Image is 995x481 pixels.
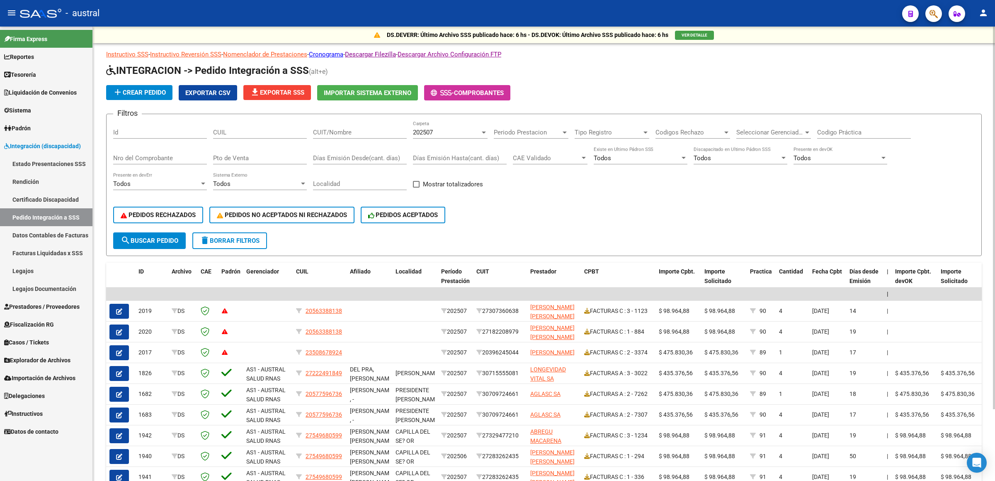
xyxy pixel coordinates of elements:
span: Codigos Rechazo [655,129,723,136]
a: Instructivo Reversión SSS [150,51,221,58]
span: $ 435.376,56 [704,370,738,376]
span: PEDIDOS ACEPTADOS [368,211,438,219]
span: CAE [201,268,211,275]
span: Padrón [4,124,31,133]
button: Exportar CSV [179,85,237,100]
span: Periodo Prestacion [494,129,561,136]
span: PEDIDOS NO ACEPTADOS NI RECHAZADOS [217,211,347,219]
span: $ 98.964,88 [659,328,689,335]
div: 30715555081 [476,369,524,378]
button: PEDIDOS NO ACEPTADOS NI RECHAZADOS [209,207,354,223]
span: $ 98.964,88 [659,453,689,459]
span: $ 435.376,56 [659,370,693,376]
div: 202507 [441,431,470,440]
span: [PERSON_NAME] [PERSON_NAME] [530,325,575,341]
span: 23508678924 [306,349,342,356]
datatable-header-cell: Prestador [527,263,581,299]
span: Seleccionar Gerenciador [736,129,803,136]
span: PEDIDOS RECHAZADOS [121,211,196,219]
a: Nomenclador de Prestaciones [223,51,307,58]
span: Importe Cpbt. [659,268,695,275]
div: DS [172,327,194,337]
span: [DATE] [812,453,829,459]
div: 202507 [441,410,470,420]
span: | [887,391,888,397]
span: [DATE] [812,370,829,376]
button: Borrar Filtros [192,232,267,249]
datatable-header-cell: Practica [747,263,776,299]
span: Afiliado [350,268,371,275]
span: CAE Validado [513,154,580,162]
span: 18 [849,391,856,397]
span: 50 [849,453,856,459]
button: VER DETALLE [675,31,714,40]
span: Borrar Filtros [200,237,260,244]
span: $ 475.830,36 [704,349,738,356]
span: 27549680599 [306,453,342,459]
div: FACTURAS A : 3 - 3022 [584,369,652,378]
div: 202506 [441,452,470,461]
span: Todos [213,180,231,188]
div: FACTURAS A : 2 - 7307 [584,410,652,420]
div: 202507 [441,369,470,378]
span: Importe Cpbt. devOK [895,268,931,284]
span: $ 98.964,88 [895,453,926,459]
span: Importación de Archivos [4,374,75,383]
span: [PERSON_NAME] [PERSON_NAME] [530,449,575,465]
a: Instructivo SSS [106,51,148,58]
div: 30709724661 [476,410,524,420]
span: | [887,453,888,459]
span: 4 [779,432,782,439]
div: 202507 [441,327,470,337]
datatable-header-cell: Archivo [168,263,197,299]
div: DS [172,431,194,440]
span: $ 98.964,88 [659,432,689,439]
span: LONGEVIDAD VITAL SA [530,366,566,382]
datatable-header-cell: CUIL [293,263,347,299]
div: FACTURAS C : 3 - 1123 [584,306,652,316]
span: 90 [760,308,766,314]
span: 19 [849,328,856,335]
datatable-header-cell: Período Prestación [438,263,473,299]
span: Todos [694,154,711,162]
span: $ 435.376,56 [941,370,975,376]
span: $ 98.964,88 [659,308,689,314]
span: ID [138,268,144,275]
div: 30709724661 [476,389,524,399]
span: 4 [779,308,782,314]
span: Datos de contacto [4,427,58,436]
span: Localidad [396,268,422,275]
p: DS.DEVERR: Último Archivo SSS publicado hace: 6 hs - DS.DEVOK: Último Archivo SSS publicado hace:... [387,30,668,39]
span: AGLASC SA [530,391,561,397]
span: Todos [113,180,131,188]
span: Firma Express [4,34,47,44]
span: 20563388138 [306,308,342,314]
div: 2017 [138,348,165,357]
mat-icon: file_download [250,87,260,97]
span: CUIL [296,268,308,275]
span: Fiscalización RG [4,320,54,329]
span: [DATE] [812,411,829,418]
span: Prestadores / Proveedores [4,302,80,311]
span: 1 [779,349,782,356]
span: Importe Solicitado devOK [941,268,968,294]
span: $ 435.376,56 [659,411,693,418]
span: [PERSON_NAME] [396,370,440,376]
span: Liquidación de Convenios [4,88,77,97]
span: $ 98.964,88 [704,328,735,335]
datatable-header-cell: ID [135,263,168,299]
div: DS [172,389,194,399]
div: DS [172,369,194,378]
datatable-header-cell: Localidad [392,263,438,299]
span: Crear Pedido [113,89,166,96]
button: Buscar Pedido [113,232,186,249]
span: [DATE] [812,391,829,397]
span: 90 [760,370,766,376]
span: [PERSON_NAME] [530,349,575,356]
span: 91 [760,474,766,480]
span: DEL PRA, [PERSON_NAME] , - [350,366,394,392]
span: $ 98.964,88 [704,432,735,439]
span: PRESIDENTE [PERSON_NAME] [396,408,440,424]
span: [DATE] [812,474,829,480]
span: [DATE] [812,308,829,314]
